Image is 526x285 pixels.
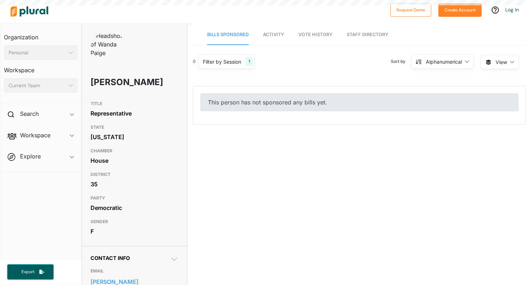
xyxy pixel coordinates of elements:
button: Create Account [438,3,482,17]
span: Vote History [298,32,332,37]
a: Request Demo [390,6,431,13]
a: Create Account [438,6,482,13]
h2: Search [20,110,39,118]
a: Log In [505,6,519,13]
div: 35 [91,179,178,190]
div: Alphanumerical [426,58,462,65]
span: Bills Sponsored [207,32,249,37]
h1: [PERSON_NAME] [91,72,143,93]
span: View [496,58,507,66]
div: Representative [91,108,178,119]
span: Sort by [391,58,411,65]
h3: EMAIL [91,267,178,275]
a: Staff Directory [347,25,388,45]
span: Activity [263,32,284,37]
h3: Organization [4,27,78,43]
a: Activity [263,25,284,45]
div: [US_STATE] [91,132,178,142]
h3: STATE [91,123,178,132]
h3: Workspace [4,60,78,75]
div: F [91,226,178,237]
h3: CHAMBER [91,147,178,155]
span: Contact Info [91,255,130,261]
div: Personal [9,49,66,56]
div: House [91,155,178,166]
div: 1 [245,57,253,66]
h3: GENDER [91,217,178,226]
div: Current Team [9,82,66,89]
div: This person has not sponsored any bills yet. [200,93,518,111]
button: Export [7,264,54,280]
h3: TITLE [91,99,178,108]
a: Bills Sponsored [207,25,249,45]
a: Vote History [298,25,332,45]
div: 0 [193,58,196,65]
img: Headshot of Wanda Paige [91,31,126,57]
div: Democratic [91,202,178,213]
div: Filter by Session [203,58,241,65]
button: Request Demo [390,3,431,17]
h3: DISTRICT [91,170,178,179]
span: Export [16,269,39,275]
h3: PARTY [91,194,178,202]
